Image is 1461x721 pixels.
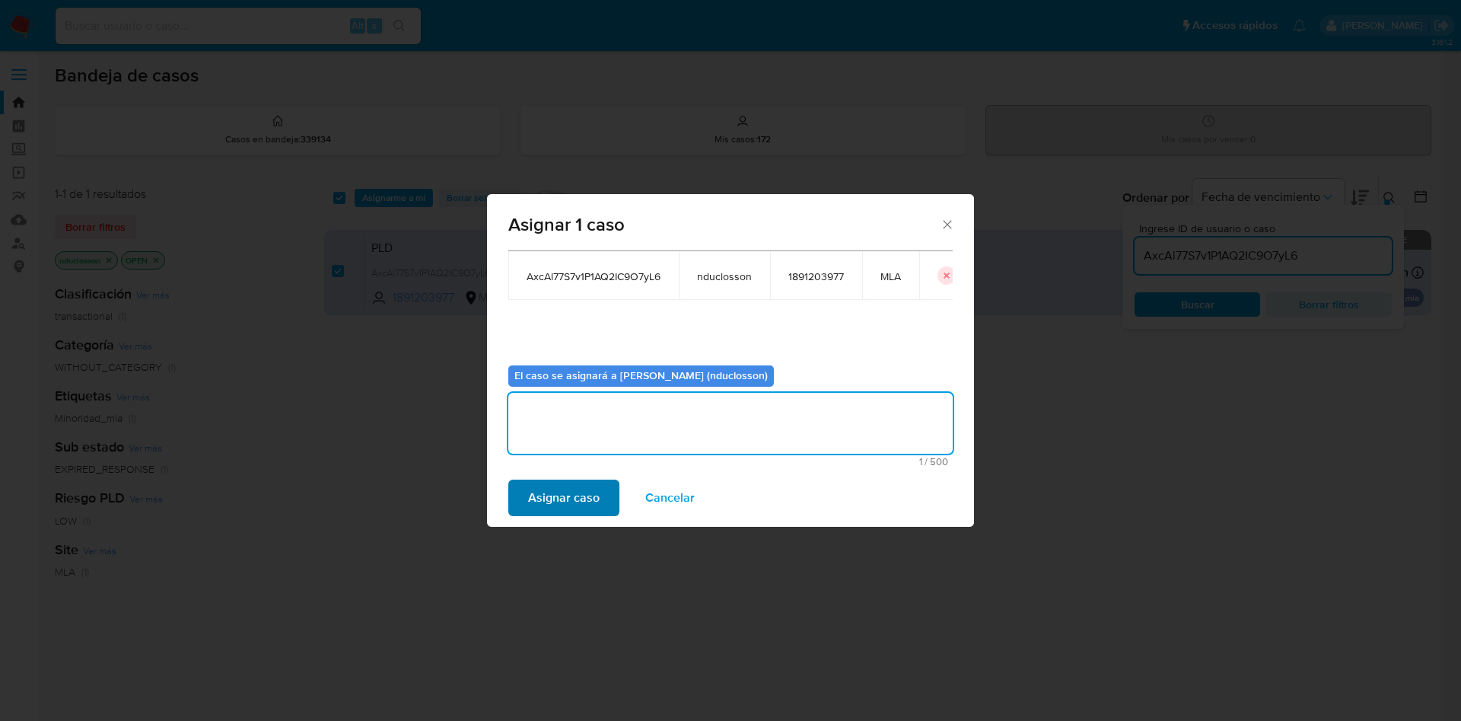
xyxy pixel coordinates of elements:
[940,217,953,231] button: Cerrar ventana
[697,270,752,283] span: nduclosson
[528,481,600,515] span: Asignar caso
[487,194,974,527] div: assign-modal
[645,481,695,515] span: Cancelar
[508,480,619,516] button: Asignar caso
[880,270,901,283] span: MLA
[625,480,715,516] button: Cancelar
[508,215,940,234] span: Asignar 1 caso
[527,270,660,283] span: AxcAl77S7v1P1AQ2IC9O7yL6
[514,368,768,383] b: El caso se asignará a [PERSON_NAME] (nduclosson)
[788,270,844,283] span: 1891203977
[513,457,948,467] span: Máximo 500 caracteres
[937,266,956,285] button: icon-button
